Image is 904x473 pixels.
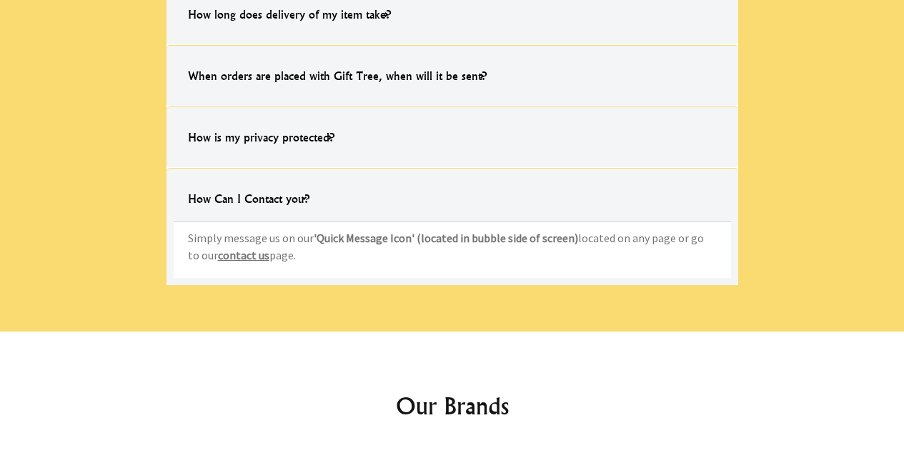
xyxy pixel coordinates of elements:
h4: How is my privacy protected? [174,114,349,160]
h2: Our Brands [29,389,875,423]
h4: When orders are placed with Gift Tree, when will it be sent? [174,53,501,99]
h4: How Can I Contact you? [174,176,324,221]
p: Simply message us on our located on any page or go to our page. [188,229,717,264]
a: contact us [218,248,269,262]
strong: 'Quick Message Icon' (located in bubble side of screen) [314,231,578,245]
